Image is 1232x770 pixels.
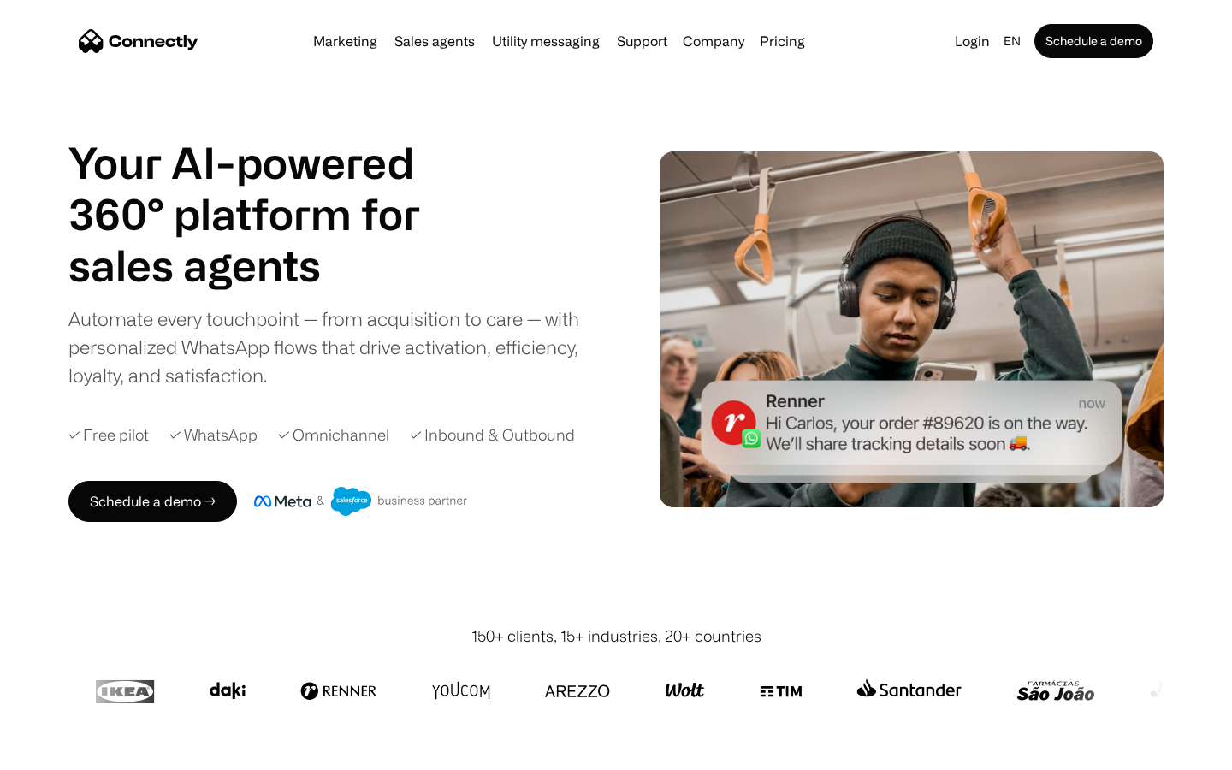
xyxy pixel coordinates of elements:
[278,423,389,447] div: ✓ Omnichannel
[610,34,674,48] a: Support
[948,29,997,53] a: Login
[254,487,468,516] img: Meta and Salesforce business partner badge.
[410,423,575,447] div: ✓ Inbound & Outbound
[683,29,744,53] div: Company
[68,481,237,522] a: Schedule a demo →
[169,423,258,447] div: ✓ WhatsApp
[471,625,761,648] div: 150+ clients, 15+ industries, 20+ countries
[1004,29,1021,53] div: en
[753,34,812,48] a: Pricing
[68,423,149,447] div: ✓ Free pilot
[68,305,607,389] div: Automate every touchpoint — from acquisition to care — with personalized WhatsApp flows that driv...
[34,740,103,764] ul: Language list
[485,34,607,48] a: Utility messaging
[68,240,462,291] h1: sales agents
[1034,24,1153,58] a: Schedule a demo
[68,137,462,240] h1: Your AI-powered 360° platform for
[388,34,482,48] a: Sales agents
[17,738,103,764] aside: Language selected: English
[306,34,384,48] a: Marketing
